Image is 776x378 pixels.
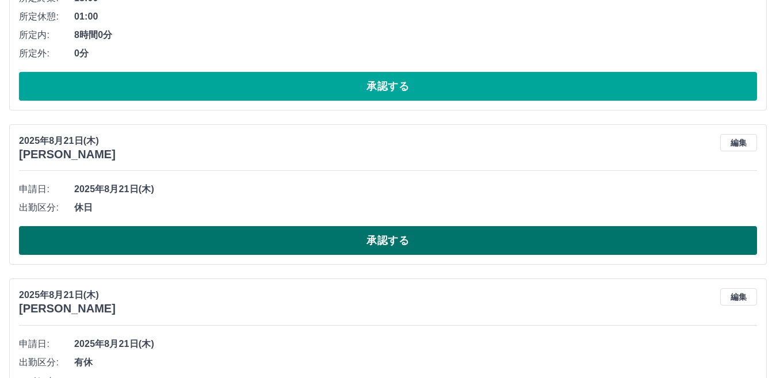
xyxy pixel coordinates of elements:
p: 2025年8月21日(木) [19,134,116,148]
button: 承認する [19,72,757,101]
span: 有休 [74,356,757,369]
span: 申請日: [19,337,74,351]
span: 所定休憩: [19,10,74,24]
span: 出勤区分: [19,201,74,215]
h3: [PERSON_NAME] [19,148,116,161]
span: 2025年8月21日(木) [74,182,757,196]
h3: [PERSON_NAME] [19,302,116,315]
span: 出勤区分: [19,356,74,369]
span: 休日 [74,201,757,215]
span: 01:00 [74,10,757,24]
button: 承認する [19,226,757,255]
span: 申請日: [19,182,74,196]
span: 2025年8月21日(木) [74,337,757,351]
span: 0分 [74,47,757,60]
button: 編集 [720,134,757,151]
span: 所定内: [19,28,74,42]
p: 2025年8月21日(木) [19,288,116,302]
span: 8時間0分 [74,28,757,42]
button: 編集 [720,288,757,306]
span: 所定外: [19,47,74,60]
